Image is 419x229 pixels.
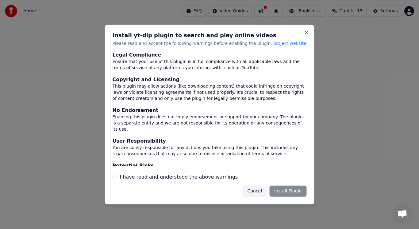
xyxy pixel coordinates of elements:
[113,83,307,102] div: This plugin may allow actions (like downloading content) that could infringe on copyright laws or...
[273,41,306,45] span: project website
[243,186,267,197] button: Cancel
[113,137,307,145] div: User Responsibility
[113,162,307,169] div: Potential Risks
[113,76,307,83] div: Copyright and Licensing
[113,32,307,38] h2: Install yt-dlp plugin to search and play online videos
[113,145,307,157] div: You are solely responsible for any actions you take using this plugin. This includes any legal co...
[113,51,307,59] div: Legal Compliance
[113,40,307,46] p: Please read and accept the following warnings before enabling the plugin.
[120,173,238,181] label: I have read and understood the above warnings
[113,114,307,132] div: Enabling this plugin does not imply endorsement or support by our company. The plugin is a separa...
[113,107,307,114] div: No Endorsement
[113,59,307,71] div: Ensure that your use of this plugin is in full compliance with all applicable laws and the terms ...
